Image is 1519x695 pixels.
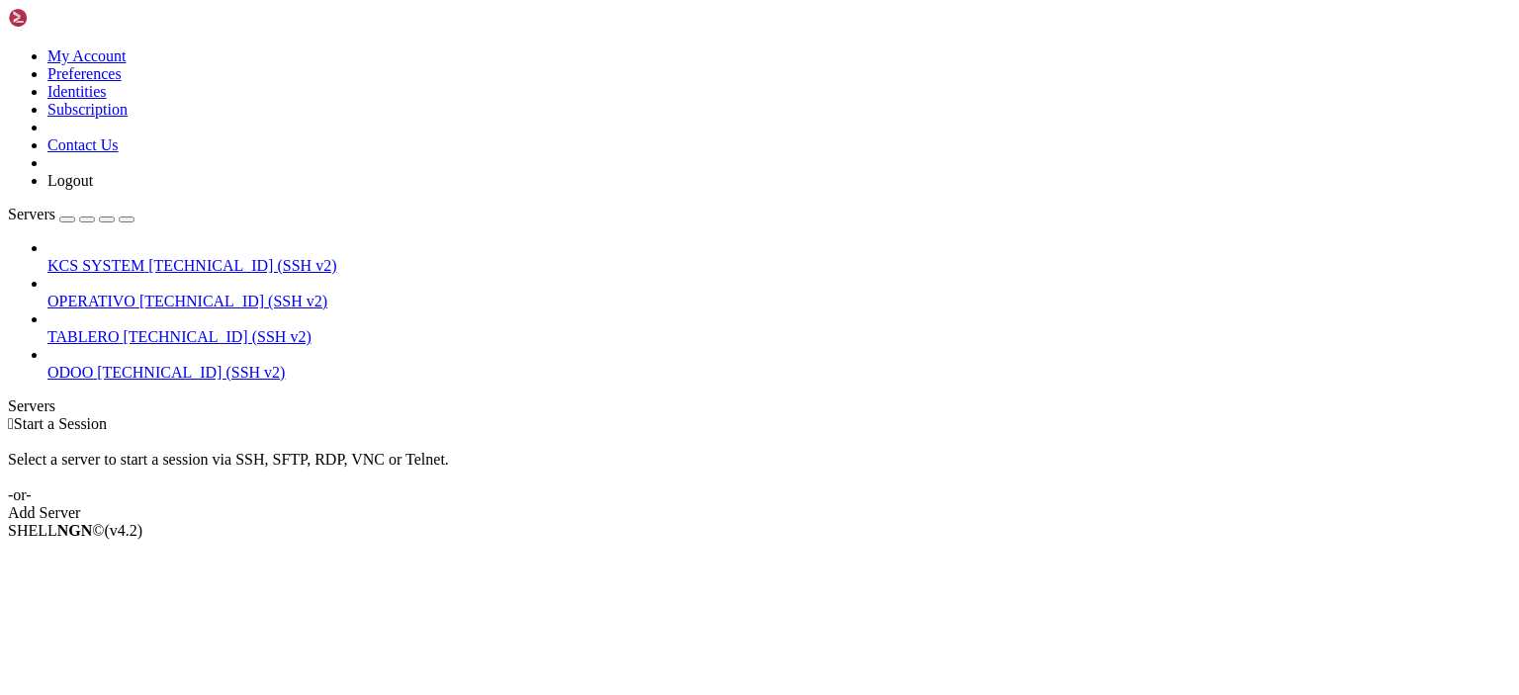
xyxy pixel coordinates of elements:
span: Start a Session [14,415,107,432]
a: OPERATIVO [TECHNICAL_ID] (SSH v2) [47,293,1511,310]
li: TABLERO [TECHNICAL_ID] (SSH v2) [47,310,1511,346]
a: Subscription [47,101,128,118]
a: ODOO [TECHNICAL_ID] (SSH v2) [47,364,1511,382]
a: My Account [47,47,127,64]
span: ODOO [47,364,93,381]
a: Logout [47,172,93,189]
div: Servers [8,397,1511,415]
span: Servers [8,206,55,222]
span: [TECHNICAL_ID] (SSH v2) [124,328,312,345]
span: TABLERO [47,328,120,345]
div: Add Server [8,504,1511,522]
a: Preferences [47,65,122,82]
li: ODOO [TECHNICAL_ID] (SSH v2) [47,346,1511,382]
span: [TECHNICAL_ID] (SSH v2) [148,257,336,274]
span: [TECHNICAL_ID] (SSH v2) [97,364,285,381]
span: SHELL © [8,522,142,539]
img: Shellngn [8,8,122,28]
span: 4.2.0 [105,522,143,539]
a: Contact Us [47,136,119,153]
span: OPERATIVO [47,293,135,309]
a: Servers [8,206,134,222]
span: KCS SYSTEM [47,257,144,274]
div: Select a server to start a session via SSH, SFTP, RDP, VNC or Telnet. -or- [8,433,1511,504]
a: Identities [47,83,107,100]
li: KCS SYSTEM [TECHNICAL_ID] (SSH v2) [47,239,1511,275]
span: [TECHNICAL_ID] (SSH v2) [139,293,327,309]
span:  [8,415,14,432]
a: KCS SYSTEM [TECHNICAL_ID] (SSH v2) [47,257,1511,275]
li: OPERATIVO [TECHNICAL_ID] (SSH v2) [47,275,1511,310]
a: TABLERO [TECHNICAL_ID] (SSH v2) [47,328,1511,346]
b: NGN [57,522,93,539]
